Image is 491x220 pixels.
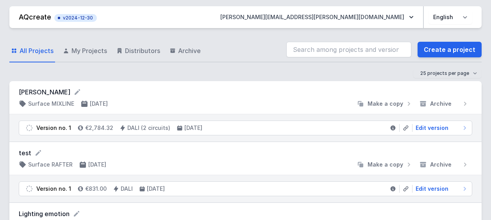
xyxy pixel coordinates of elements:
button: Make a copy [354,161,416,169]
a: Distributors [115,40,162,62]
span: Edit version [416,185,448,193]
a: Edit version [412,185,469,193]
select: Choose language [429,10,472,24]
a: All Projects [9,40,55,62]
span: Archive [178,46,201,55]
span: All Projects [20,46,54,55]
h4: €2,784.32 [85,124,113,132]
form: Lighting emotion [19,209,472,218]
a: Edit version [412,124,469,132]
h4: DALI [121,185,133,193]
span: Make a copy [368,100,403,108]
h4: €831.00 [85,185,107,193]
h4: Surface MIXLINE [28,100,74,108]
button: v2024-12-30 [54,12,97,22]
span: Edit version [416,124,448,132]
button: Rename project [73,210,80,218]
a: My Projects [61,40,109,62]
h4: DALI (2 circuits) [127,124,170,132]
button: Rename project [34,149,42,157]
input: Search among projects and versions... [286,42,411,57]
h4: Surface RAFTER [28,161,73,169]
form: test [19,148,472,158]
form: [PERSON_NAME] [19,87,472,97]
span: Make a copy [368,161,403,169]
h4: [DATE] [90,100,108,108]
span: Archive [430,100,452,108]
h4: [DATE] [147,185,165,193]
img: draft.svg [25,124,33,132]
div: Version no. 1 [36,185,71,193]
button: [PERSON_NAME][EMAIL_ADDRESS][PERSON_NAME][DOMAIN_NAME] [214,10,420,24]
span: My Projects [71,46,107,55]
a: Create a project [418,42,482,57]
h4: [DATE] [184,124,202,132]
a: Archive [168,40,202,62]
span: v2024-12-30 [58,15,93,21]
div: Version no. 1 [36,124,71,132]
span: Archive [430,161,452,169]
span: Distributors [125,46,160,55]
img: draft.svg [25,185,33,193]
button: Make a copy [354,100,416,108]
a: AQcreate [19,13,51,21]
button: Rename project [73,88,81,96]
button: Archive [416,161,472,169]
button: Archive [416,100,472,108]
h4: [DATE] [88,161,106,169]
